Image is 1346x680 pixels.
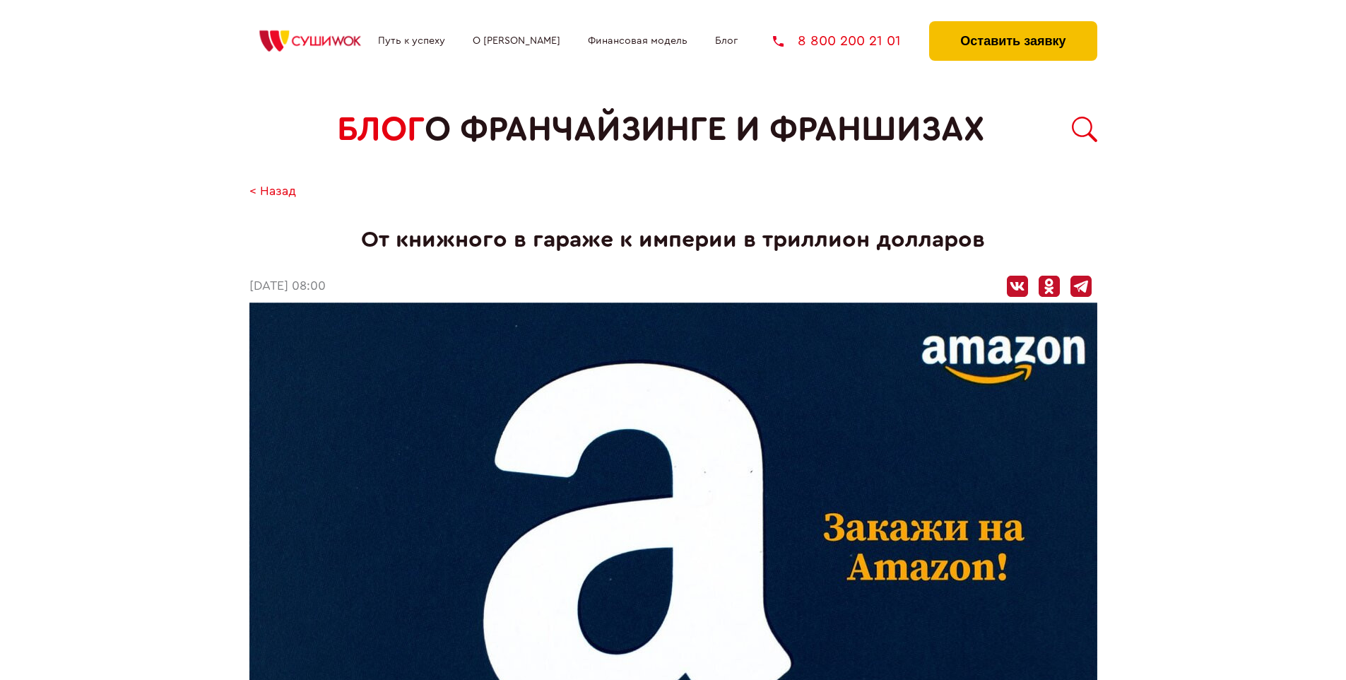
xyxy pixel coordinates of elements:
a: О [PERSON_NAME] [473,35,560,47]
span: о франчайзинге и франшизах [425,110,984,149]
a: Финансовая модель [588,35,687,47]
a: Путь к успеху [378,35,445,47]
span: 8 800 200 21 01 [798,34,901,48]
span: БЛОГ [337,110,425,149]
h1: От книжного в гараже к империи в триллион долларов [249,227,1097,253]
a: < Назад [249,184,296,199]
time: [DATE] 08:00 [249,279,326,294]
a: Блог [715,35,738,47]
a: 8 800 200 21 01 [773,34,901,48]
button: Оставить заявку [929,21,1097,61]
